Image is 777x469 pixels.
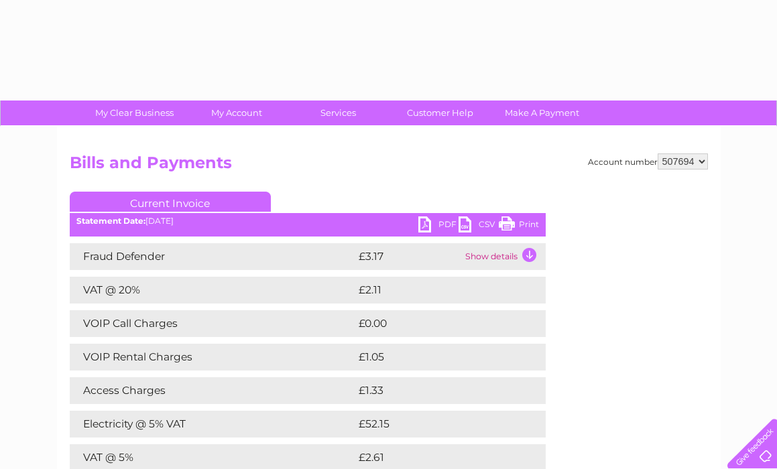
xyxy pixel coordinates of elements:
a: My Account [181,100,292,125]
a: Print [499,216,539,236]
div: [DATE] [70,216,546,226]
a: Customer Help [385,100,495,125]
a: My Clear Business [79,100,190,125]
td: £3.17 [355,243,462,270]
h2: Bills and Payments [70,153,708,179]
td: VAT @ 20% [70,277,355,304]
td: Fraud Defender [70,243,355,270]
td: VOIP Call Charges [70,310,355,337]
a: PDF [418,216,459,236]
td: £1.33 [355,377,512,404]
td: VOIP Rental Charges [70,344,355,371]
td: Access Charges [70,377,355,404]
b: Statement Date: [76,216,145,226]
td: £52.15 [355,411,517,438]
div: Account number [588,153,708,170]
a: Services [283,100,394,125]
a: Current Invoice [70,192,271,212]
a: CSV [459,216,499,236]
a: Make A Payment [487,100,597,125]
td: Electricity @ 5% VAT [70,411,355,438]
td: Show details [462,243,546,270]
td: £2.11 [355,277,510,304]
td: £1.05 [355,344,513,371]
td: £0.00 [355,310,515,337]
